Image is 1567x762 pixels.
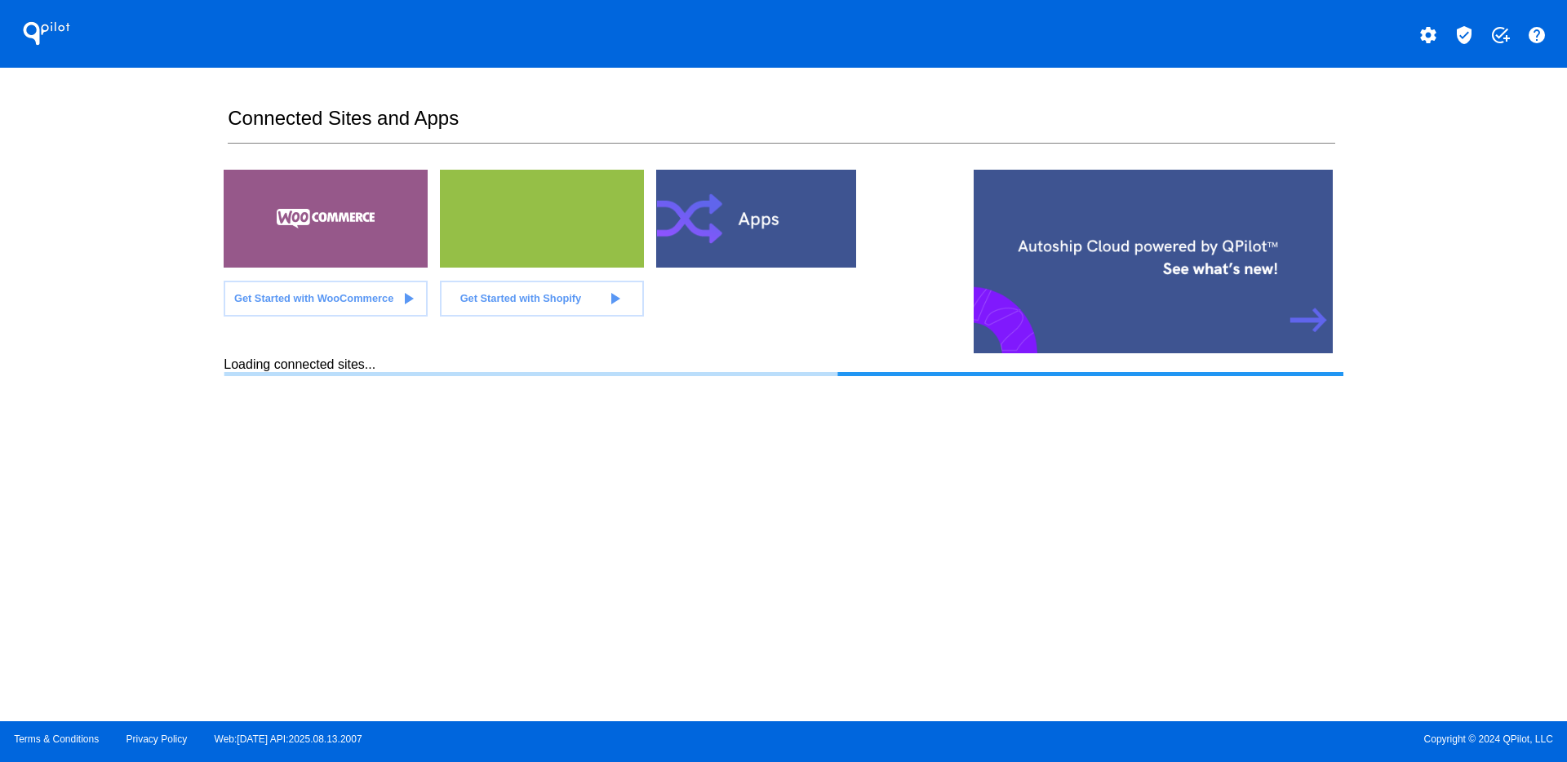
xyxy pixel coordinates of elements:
a: Get Started with WooCommerce [224,281,428,317]
mat-icon: play_arrow [605,289,624,308]
h1: QPilot [14,17,79,50]
a: Terms & Conditions [14,733,99,745]
mat-icon: verified_user [1454,25,1474,45]
div: Loading connected sites... [224,357,1343,376]
a: Get Started with Shopify [440,281,644,317]
span: Copyright © 2024 QPilot, LLC [797,733,1553,745]
mat-icon: add_task [1490,25,1510,45]
mat-icon: help [1527,25,1547,45]
span: Get Started with WooCommerce [234,292,393,304]
mat-icon: play_arrow [398,289,418,308]
mat-icon: settings [1418,25,1438,45]
a: Web:[DATE] API:2025.08.13.2007 [215,733,362,745]
span: Get Started with Shopify [460,292,582,304]
a: Privacy Policy [127,733,188,745]
h2: Connected Sites and Apps [228,107,1334,144]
